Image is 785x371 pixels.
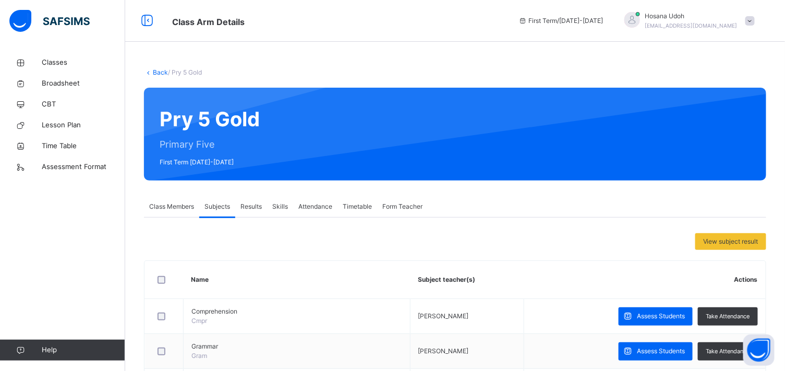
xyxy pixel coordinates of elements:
[9,10,90,32] img: safsims
[42,57,125,68] span: Classes
[191,352,207,360] span: Gram
[343,202,372,211] span: Timetable
[410,261,524,299] th: Subject teacher(s)
[703,237,758,246] span: View subject result
[42,99,125,110] span: CBT
[168,68,202,76] span: / Pry 5 Gold
[42,141,125,151] span: Time Table
[743,334,775,366] button: Open asap
[637,312,685,321] span: Assess Students
[298,202,332,211] span: Attendance
[645,22,738,29] span: [EMAIL_ADDRESS][DOMAIN_NAME]
[42,120,125,130] span: Lesson Plan
[191,307,402,316] span: Comprehension
[42,345,125,355] span: Help
[382,202,422,211] span: Form Teacher
[184,261,410,299] th: Name
[614,11,760,30] div: HosanaUdoh
[418,312,469,320] span: [PERSON_NAME]
[42,78,125,89] span: Broadsheet
[518,16,603,26] span: session/term information
[637,346,685,356] span: Assess Students
[645,11,738,21] span: Hosana Udoh
[272,202,288,211] span: Skills
[240,202,262,211] span: Results
[524,261,766,299] th: Actions
[706,347,750,356] span: Take Attendance
[191,317,207,325] span: Cmpr
[153,68,168,76] a: Back
[191,342,402,351] span: Grammar
[204,202,230,211] span: Subjects
[149,202,194,211] span: Class Members
[418,347,469,355] span: [PERSON_NAME]
[42,162,125,172] span: Assessment Format
[706,312,750,321] span: Take Attendance
[172,17,245,27] span: Class Arm Details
